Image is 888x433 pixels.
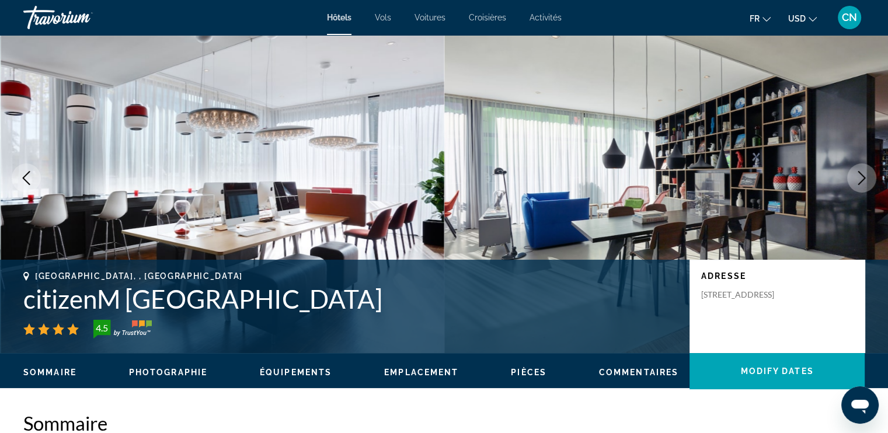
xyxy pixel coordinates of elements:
[129,368,207,377] span: Photographie
[327,13,351,22] a: Hôtels
[788,10,817,27] button: Change currency
[750,14,760,23] span: fr
[788,14,806,23] span: USD
[689,353,865,389] button: Modify Dates
[701,271,853,281] p: Adresse
[23,284,678,314] h1: citizenM [GEOGRAPHIC_DATA]
[260,368,332,377] span: Équipements
[842,12,857,23] span: CN
[599,367,678,378] button: Commentaires
[23,367,76,378] button: Sommaire
[530,13,562,22] a: Activités
[93,320,152,338] img: TrustYou guest rating badge
[841,386,879,424] iframe: Bouton de lancement de la fenêtre de messagerie
[750,10,771,27] button: Change language
[469,13,506,22] a: Croisières
[511,368,546,377] span: Pièces
[384,368,458,377] span: Emplacement
[35,271,243,281] span: [GEOGRAPHIC_DATA], , [GEOGRAPHIC_DATA]
[90,321,113,335] div: 4.5
[740,366,813,376] span: Modify Dates
[511,367,546,378] button: Pièces
[23,368,76,377] span: Sommaire
[375,13,391,22] a: Vols
[701,289,795,300] p: [STREET_ADDRESS]
[847,163,876,193] button: Next image
[415,13,445,22] a: Voitures
[260,367,332,378] button: Équipements
[129,367,207,378] button: Photographie
[384,367,458,378] button: Emplacement
[599,368,678,377] span: Commentaires
[834,5,865,30] button: User Menu
[23,2,140,33] a: Travorium
[12,163,41,193] button: Previous image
